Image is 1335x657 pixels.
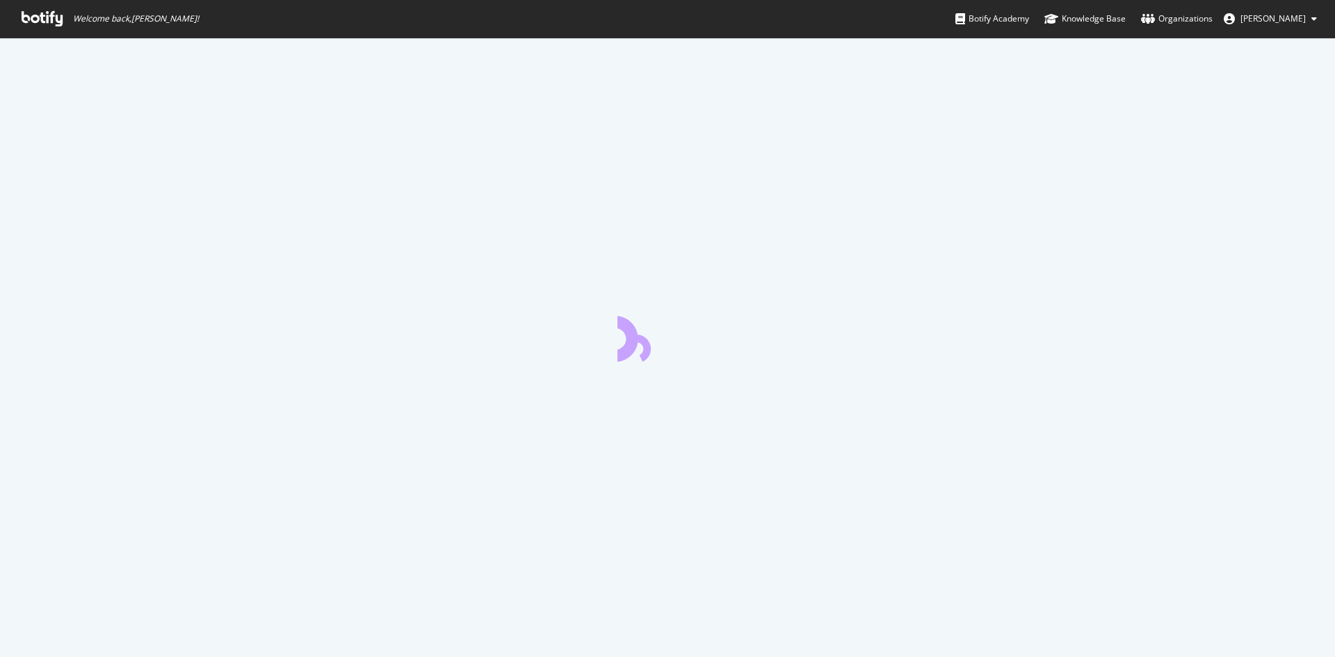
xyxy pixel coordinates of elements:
[955,12,1029,26] div: Botify Academy
[1240,13,1306,24] span: Marta Plaza
[1141,12,1213,26] div: Organizations
[1044,12,1126,26] div: Knowledge Base
[73,13,199,24] span: Welcome back, [PERSON_NAME] !
[617,311,718,362] div: animation
[1213,8,1328,30] button: [PERSON_NAME]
